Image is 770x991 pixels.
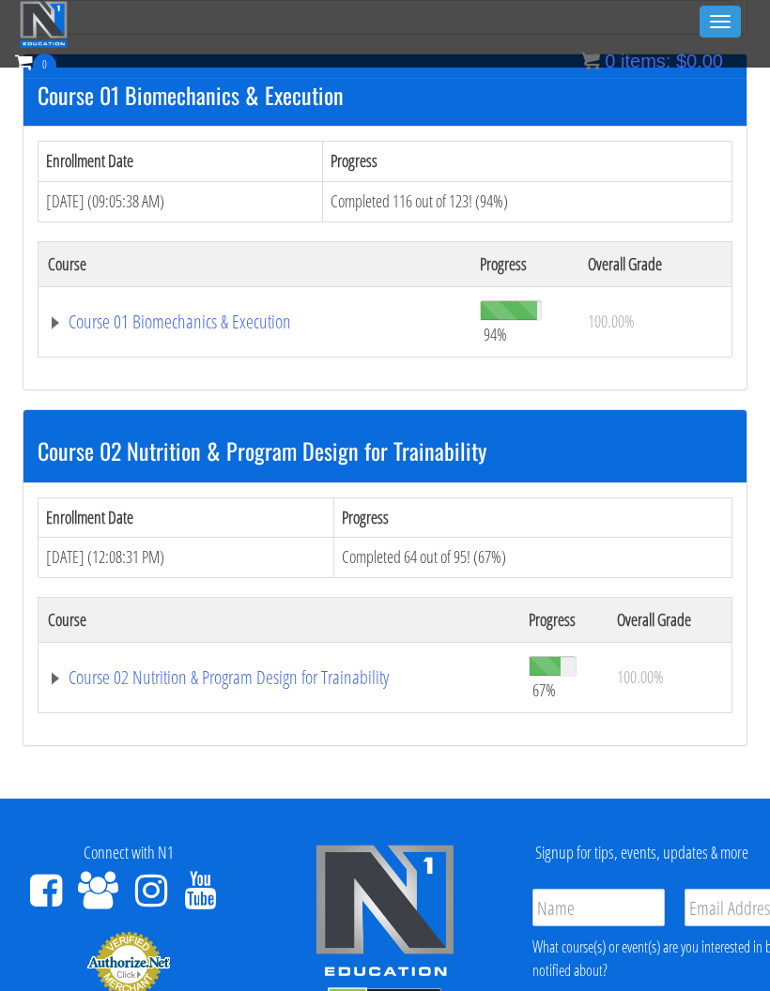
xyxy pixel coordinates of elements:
h4: Connect with N1 [14,844,242,862]
img: n1-edu-logo [315,844,455,983]
th: Progress [334,497,732,538]
th: Enrollment Date [38,142,323,182]
a: 0 items: $0.00 [581,51,723,71]
th: Overall Grade [578,241,732,286]
span: 67% [532,679,556,700]
td: 100.00% [608,642,732,712]
td: Completed 116 out of 123! (94%) [322,181,731,221]
input: Name [532,889,666,926]
td: [DATE] (12:08:31 PM) [38,538,334,578]
span: 0 [605,51,615,71]
th: Course [38,597,519,642]
span: 0 [33,53,56,77]
h3: Course 02 Nutrition & Program Design for Trainability [38,438,732,463]
td: [DATE] (09:05:38 AM) [38,181,323,221]
h4: Signup for tips, events, updates & more [528,844,756,862]
th: Enrollment Date [38,497,334,538]
img: icon11.png [581,52,600,70]
span: $ [676,51,686,71]
span: items: [621,51,670,71]
a: 0 [15,49,56,74]
td: 100.00% [578,286,732,357]
a: Course 02 Nutrition & Program Design for Trainability [48,668,510,687]
span: 94% [484,324,507,344]
th: Overall Grade [608,597,732,642]
img: n1-education [20,1,68,48]
th: Progress [519,597,608,642]
th: Course [38,241,470,286]
th: Progress [470,241,578,286]
bdi: 0.00 [676,51,723,71]
td: Completed 64 out of 95! (67%) [334,538,732,578]
th: Progress [322,142,731,182]
a: Course 01 Biomechanics & Execution [48,313,461,331]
